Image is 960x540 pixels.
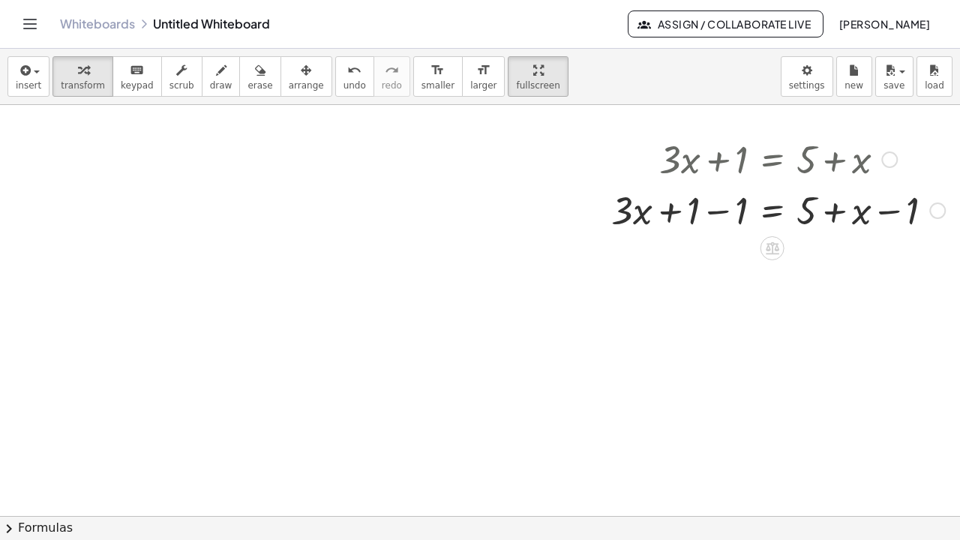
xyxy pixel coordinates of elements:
button: keyboardkeypad [112,56,162,97]
button: erase [239,56,280,97]
span: erase [247,80,272,91]
button: format_sizesmaller [413,56,463,97]
button: load [916,56,952,97]
span: save [883,80,904,91]
span: redo [382,80,402,91]
a: Whiteboards [60,16,135,31]
button: settings [781,56,833,97]
span: smaller [421,80,454,91]
button: fullscreen [508,56,568,97]
button: Assign / Collaborate Live [628,10,823,37]
span: insert [16,80,41,91]
span: undo [343,80,366,91]
i: redo [385,61,399,79]
span: settings [789,80,825,91]
span: arrange [289,80,324,91]
span: Assign / Collaborate Live [640,17,811,31]
span: new [844,80,863,91]
button: format_sizelarger [462,56,505,97]
button: Toggle navigation [18,12,42,36]
span: larger [470,80,496,91]
span: load [925,80,944,91]
span: transform [61,80,105,91]
span: keypad [121,80,154,91]
button: draw [202,56,241,97]
button: arrange [280,56,332,97]
button: transform [52,56,113,97]
button: scrub [161,56,202,97]
span: fullscreen [516,80,559,91]
i: keyboard [130,61,144,79]
i: undo [347,61,361,79]
button: undoundo [335,56,374,97]
button: save [875,56,913,97]
i: format_size [476,61,490,79]
button: redoredo [373,56,410,97]
span: [PERSON_NAME] [838,17,930,31]
span: scrub [169,80,194,91]
button: new [836,56,872,97]
button: insert [7,56,49,97]
i: format_size [430,61,445,79]
div: Apply the same math to both sides of the equation [760,236,784,260]
button: [PERSON_NAME] [826,10,942,37]
span: draw [210,80,232,91]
